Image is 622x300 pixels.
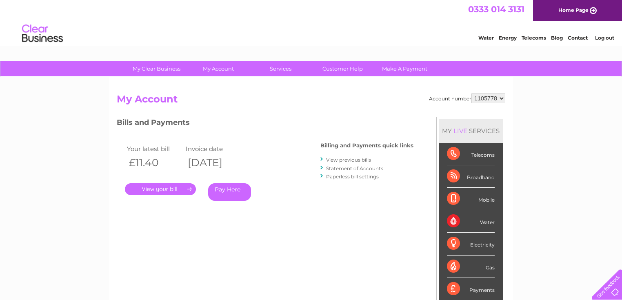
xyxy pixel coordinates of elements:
[595,35,614,41] a: Log out
[429,93,505,103] div: Account number
[326,165,383,171] a: Statement of Accounts
[447,143,495,165] div: Telecoms
[184,143,242,154] td: Invoice date
[247,61,314,76] a: Services
[439,119,503,142] div: MY SERVICES
[125,143,184,154] td: Your latest bill
[125,154,184,171] th: £11.40
[447,256,495,278] div: Gas
[185,61,252,76] a: My Account
[478,35,494,41] a: Water
[468,4,524,14] a: 0333 014 3131
[320,142,413,149] h4: Billing and Payments quick links
[522,35,546,41] a: Telecoms
[123,61,190,76] a: My Clear Business
[371,61,438,76] a: Make A Payment
[117,93,505,109] h2: My Account
[184,154,242,171] th: [DATE]
[499,35,517,41] a: Energy
[447,165,495,188] div: Broadband
[447,278,495,300] div: Payments
[447,233,495,255] div: Electricity
[119,4,504,40] div: Clear Business is a trading name of Verastar Limited (registered in [GEOGRAPHIC_DATA] No. 3667643...
[326,173,379,180] a: Paperless bill settings
[117,117,413,131] h3: Bills and Payments
[568,35,588,41] a: Contact
[551,35,563,41] a: Blog
[125,183,196,195] a: .
[447,210,495,233] div: Water
[326,157,371,163] a: View previous bills
[447,188,495,210] div: Mobile
[22,21,63,46] img: logo.png
[208,183,251,201] a: Pay Here
[452,127,469,135] div: LIVE
[309,61,376,76] a: Customer Help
